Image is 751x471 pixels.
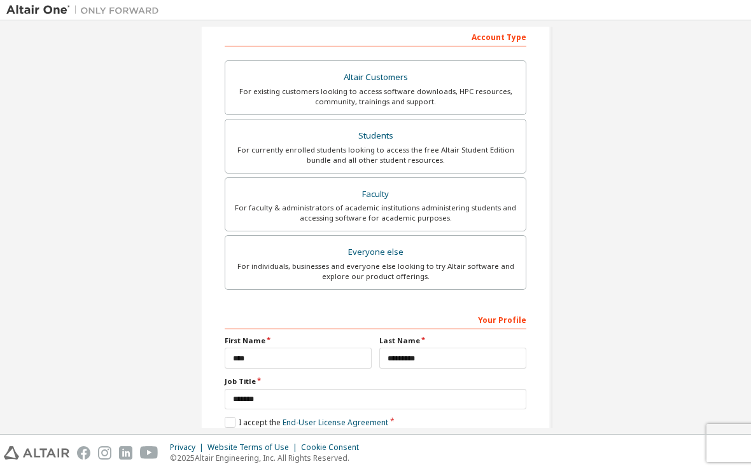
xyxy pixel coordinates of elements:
img: Altair One [6,4,165,17]
p: © 2025 Altair Engineering, Inc. All Rights Reserved. [170,453,367,463]
div: Faculty [233,186,518,203]
img: altair_logo.svg [4,446,69,460]
label: I accept the [225,417,388,428]
label: Last Name [379,336,526,346]
div: Privacy [170,442,207,453]
div: Students [233,127,518,145]
div: Everyone else [233,243,518,261]
div: For currently enrolled students looking to access the free Altair Student Edition bundle and all ... [233,145,518,165]
img: linkedin.svg [119,446,132,460]
div: Cookie Consent [301,442,367,453]
div: Website Terms of Use [207,442,301,453]
div: Altair Customers [233,69,518,86]
img: youtube.svg [140,446,158,460]
div: For existing customers looking to access software downloads, HPC resources, community, trainings ... [233,86,518,107]
label: Job Title [225,376,526,386]
img: facebook.svg [77,446,90,460]
a: End-User License Agreement [283,417,388,428]
div: Account Type [225,26,526,46]
div: For faculty & administrators of academic institutions administering students and accessing softwa... [233,203,518,223]
label: First Name [225,336,372,346]
div: For individuals, businesses and everyone else looking to try Altair software and explore our prod... [233,261,518,282]
img: instagram.svg [98,446,111,460]
div: Your Profile [225,309,526,329]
